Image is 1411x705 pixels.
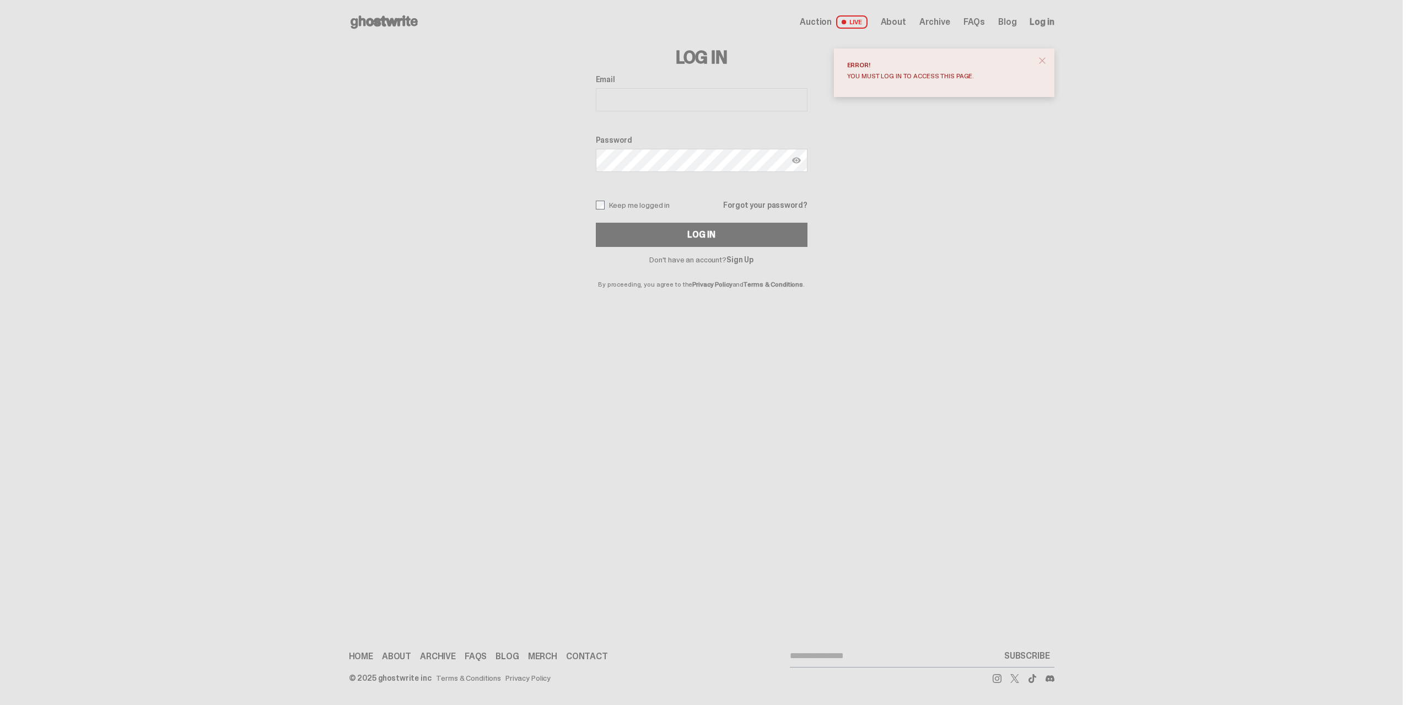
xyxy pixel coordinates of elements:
a: Merch [528,652,557,661]
span: LIVE [836,15,868,29]
div: You must log in to access this page. [847,73,1032,79]
a: Blog [998,18,1016,26]
p: By proceeding, you agree to the and . [596,263,807,288]
a: FAQs [465,652,487,661]
a: About [382,652,411,661]
a: Blog [496,652,519,661]
a: Archive [919,18,950,26]
a: Sign Up [726,255,753,265]
a: Terms & Conditions [436,674,501,682]
a: Auction LIVE [800,15,867,29]
a: Privacy Policy [692,280,732,289]
button: Log In [596,223,807,247]
h3: Log In [596,49,807,66]
label: Keep me logged in [596,201,670,209]
a: Home [349,652,373,661]
a: Terms & Conditions [744,280,803,289]
label: Email [596,75,807,84]
a: Forgot your password? [723,201,807,209]
div: Error! [847,62,1032,68]
div: © 2025 ghostwrite inc [349,674,432,682]
p: Don't have an account? [596,256,807,263]
a: Log in [1030,18,1054,26]
a: Contact [566,652,608,661]
a: Archive [420,652,456,661]
a: Privacy Policy [505,674,551,682]
a: FAQs [963,18,985,26]
input: Keep me logged in [596,201,605,209]
label: Password [596,136,807,144]
button: close [1032,51,1052,71]
button: SUBSCRIBE [1000,645,1054,667]
img: Show password [792,156,801,165]
a: About [881,18,906,26]
span: Auction [800,18,832,26]
div: Log In [687,230,715,239]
